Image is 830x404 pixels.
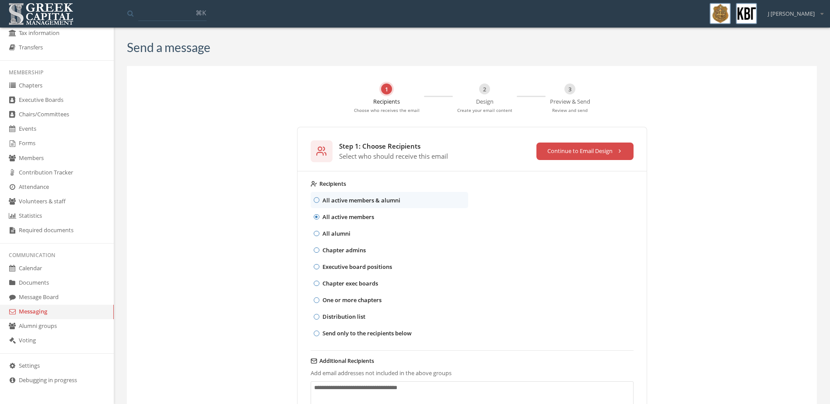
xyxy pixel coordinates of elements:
[339,152,448,160] div: Select who should receive this email
[322,295,382,305] p: One or more chapters
[314,247,319,253] button: Chapter admins
[768,10,815,18] span: J [PERSON_NAME]
[311,180,634,188] label: Recipients
[322,195,400,205] p: All active members & alumni
[381,84,392,94] div: 1
[314,214,319,220] button: All active members
[314,331,319,336] button: Send only to the recipients below
[550,94,590,106] p: Preview & Send
[339,142,448,150] div: Step 1: Choose Recipients
[354,107,420,114] p: Choose who receives the email
[373,94,400,106] p: Recipients
[314,231,319,237] button: All alumni
[314,264,319,270] button: Executive board positions
[536,143,634,160] button: Continue to Email Design
[322,262,392,272] p: Executive board positions
[322,328,412,338] p: Send only to the recipients below
[314,314,319,320] button: Distribution list
[552,107,588,114] p: Review and send
[311,368,634,378] p: Add email addresses not included in the above groups
[127,41,210,54] h3: Send a message
[762,3,823,18] div: J [PERSON_NAME]
[322,245,366,255] p: Chapter admins
[322,279,378,288] p: Chapter exec boards
[322,312,365,321] p: Distribution list
[479,84,490,94] div: 2
[314,281,319,286] button: Chapter exec boards
[311,357,634,365] label: Additional Recipients
[314,297,319,303] button: One or more chapters
[476,94,494,106] p: Design
[196,8,206,17] span: ⌘K
[322,229,350,238] p: All alumni
[314,197,319,203] button: All active members & alumni
[564,84,575,94] div: 3
[457,107,512,114] p: Create your email content
[322,212,374,222] p: All active members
